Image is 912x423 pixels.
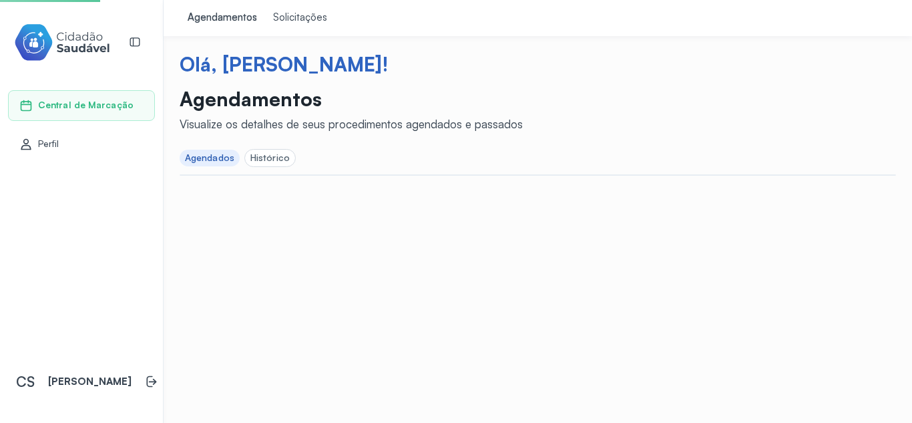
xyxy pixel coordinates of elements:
div: Solicitações [273,11,327,25]
img: cidadao-saudavel-filled-logo.svg [14,21,110,63]
div: Histórico [250,152,290,164]
span: Central de Marcação [38,100,134,111]
span: CS [16,373,35,390]
a: Central de Marcação [19,99,144,112]
a: Perfil [19,138,144,151]
div: Visualize os detalhes de seus procedimentos agendados e passados [180,117,523,131]
div: Olá, [PERSON_NAME]! [180,52,896,76]
div: Agendamentos [188,11,257,25]
div: Agendados [185,152,234,164]
span: Perfil [38,138,59,150]
p: Agendamentos [180,87,523,111]
p: [PERSON_NAME] [48,376,132,388]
